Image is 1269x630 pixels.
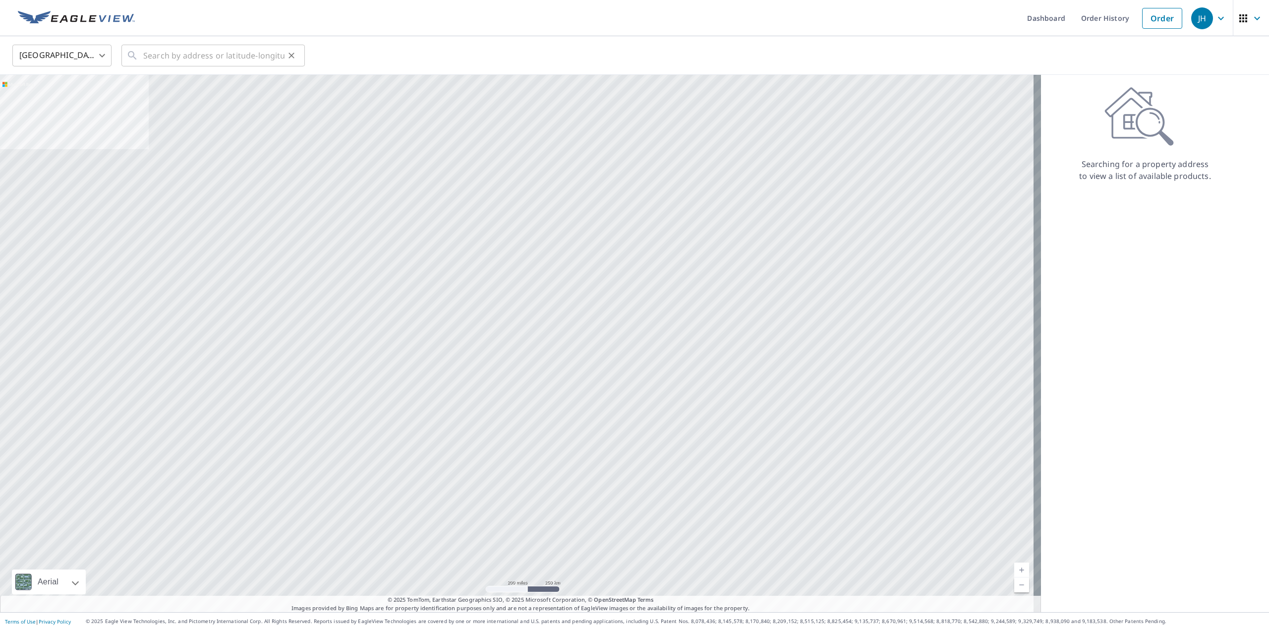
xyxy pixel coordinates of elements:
[285,49,298,62] button: Clear
[1142,8,1182,29] a: Order
[1014,577,1029,592] a: Current Level 5, Zoom Out
[86,618,1264,625] p: © 2025 Eagle View Technologies, Inc. and Pictometry International Corp. All Rights Reserved. Repo...
[388,596,654,604] span: © 2025 TomTom, Earthstar Geographics SIO, © 2025 Microsoft Corporation, ©
[1014,563,1029,577] a: Current Level 5, Zoom In
[12,570,86,594] div: Aerial
[39,618,71,625] a: Privacy Policy
[1079,158,1211,182] p: Searching for a property address to view a list of available products.
[143,42,285,69] input: Search by address or latitude-longitude
[5,619,71,625] p: |
[594,596,635,603] a: OpenStreetMap
[12,42,112,69] div: [GEOGRAPHIC_DATA]
[637,596,654,603] a: Terms
[5,618,36,625] a: Terms of Use
[1191,7,1213,29] div: JH
[18,11,135,26] img: EV Logo
[35,570,61,594] div: Aerial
